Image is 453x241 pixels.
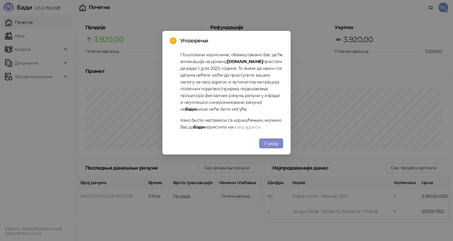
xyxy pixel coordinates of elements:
p: Поштовани корисниче, обавештавамо Вас да ће апликација на домену престати да ради 1. јула 2025. г... [180,51,283,112]
p: Како бисте наставили са коришћењем, молимо Вас да користите на . [180,117,283,130]
a: новој адреси [233,124,260,130]
span: У реду [264,141,278,146]
strong: [DOMAIN_NAME] [227,59,263,64]
span: Упозорење [180,37,283,44]
strong: Бади [185,106,196,112]
strong: Бади [194,124,204,130]
button: У реду [259,138,283,148]
span: exclamation-circle [170,37,177,44]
